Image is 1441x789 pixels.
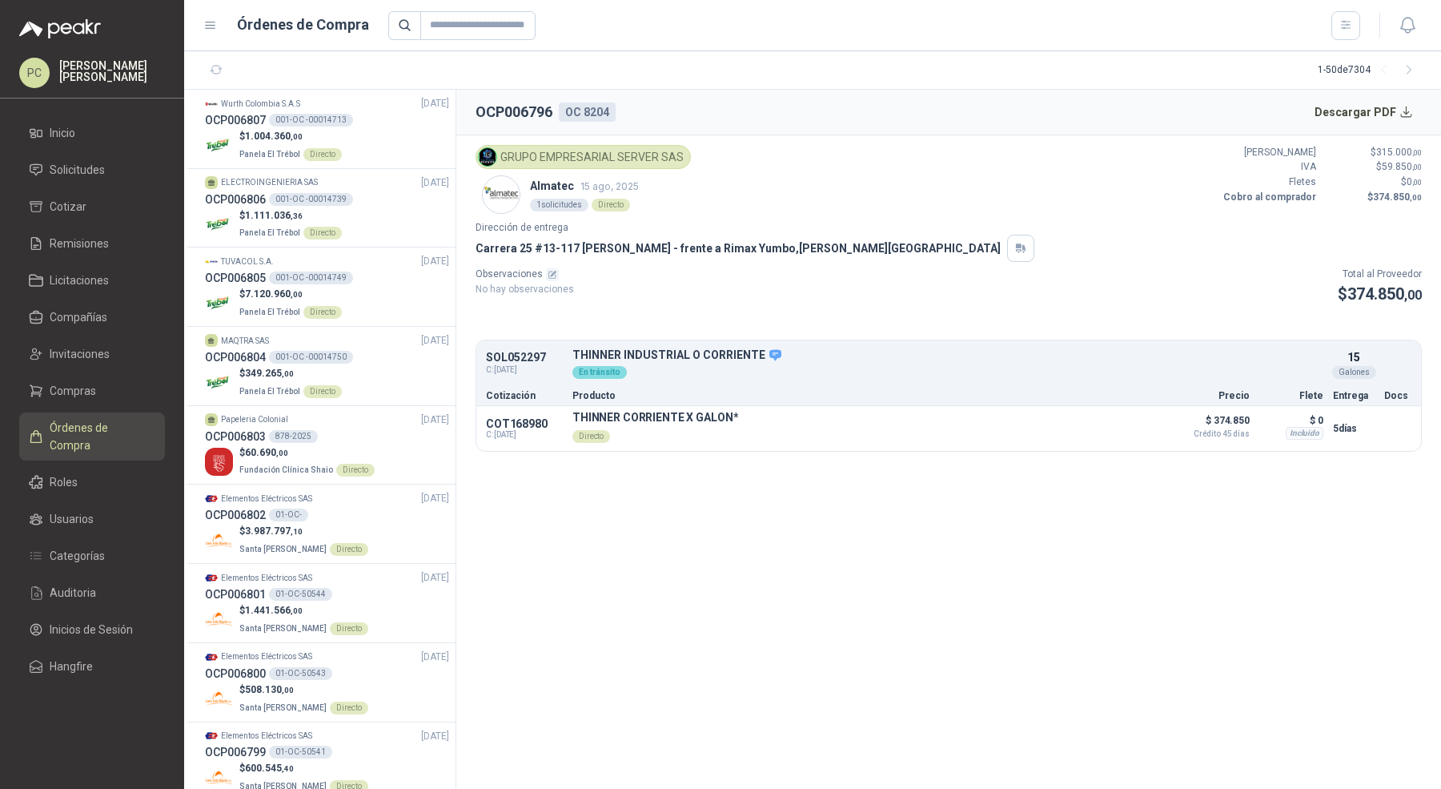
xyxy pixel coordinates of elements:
[282,369,294,378] span: ,00
[486,352,563,364] p: SOL052297
[205,526,233,554] img: Company Logo
[205,448,233,476] img: Company Logo
[245,288,303,300] span: 7.120.960
[421,570,449,586] span: [DATE]
[205,586,266,603] h3: OCP006801
[269,509,308,521] div: 01-OC-
[1220,159,1316,175] p: IVA
[269,351,353,364] div: 001-OC -00014750
[1382,161,1422,172] span: 59.850
[205,606,233,634] img: Company Logo
[50,658,93,675] span: Hangfire
[1170,430,1250,438] span: Crédito 45 días
[269,193,353,206] div: 001-OC -00014739
[221,730,312,743] p: Elementos Eléctricos SAS
[1326,175,1422,190] p: $
[1326,159,1422,175] p: $
[221,493,312,505] p: Elementos Eléctricos SAS
[269,272,353,284] div: 001-OC -00014749
[19,413,165,461] a: Órdenes de Compra
[421,491,449,506] span: [DATE]
[269,746,332,759] div: 01-OC-50541
[205,97,218,110] img: Company Logo
[205,650,449,715] a: Company LogoElementos Eléctricos SAS[DATE] OCP00680001-OC-50543Company Logo$508.130,00Santa [PERS...
[50,419,150,454] span: Órdenes de Compra
[239,366,342,381] p: $
[1220,175,1316,190] p: Fletes
[530,199,588,211] div: 1 solicitudes
[245,131,303,142] span: 1.004.360
[559,103,616,122] div: OC 8204
[205,570,449,636] a: Company LogoElementos Eléctricos SAS[DATE] OCP00680101-OC-50544Company Logo$1.441.566,00Santa [PE...
[205,254,449,320] a: Company LogoTUVACOL S.A.[DATE] OCP006805001-OC -00014749Company Logo$7.120.960,00Panela El Trébol...
[572,366,627,379] div: En tránsito
[1170,411,1250,438] p: $ 374.850
[205,572,218,585] img: Company Logo
[421,254,449,269] span: [DATE]
[19,504,165,534] a: Usuarios
[1338,267,1422,282] p: Total al Proveedor
[205,111,266,129] h3: OCP006807
[1347,284,1422,304] span: 374.850
[530,177,639,195] p: Almatec
[205,665,266,682] h3: OCP006800
[50,584,96,602] span: Auditoria
[1376,147,1422,158] span: 315.000
[50,473,78,491] span: Roles
[205,428,266,445] h3: OCP006803
[245,763,294,774] span: 600.545
[483,176,520,213] img: Company Logo
[50,308,107,326] span: Compañías
[1333,391,1375,401] p: Entrega
[421,333,449,348] span: [DATE]
[239,624,327,633] span: Santa [PERSON_NAME]
[50,621,133,638] span: Inicios de Sesión
[1259,411,1323,430] p: $ 0
[205,210,233,238] img: Company Logo
[50,547,105,565] span: Categorías
[19,302,165,332] a: Compañías
[1412,163,1422,171] span: ,00
[303,148,342,161] div: Directo
[572,411,738,424] p: THINNER CORRIENTE X GALON*
[239,287,342,302] p: $
[50,198,86,215] span: Cotizar
[572,430,610,443] div: Directo
[1347,348,1360,366] p: 15
[239,387,300,396] span: Panela El Trébol
[50,161,105,179] span: Solicitudes
[336,464,375,477] div: Directo
[245,525,303,537] span: 3.987.797
[476,220,1422,235] p: Dirección de entrega
[479,148,496,166] img: Company Logo
[19,19,101,38] img: Logo peakr
[205,96,449,162] a: Company LogoWurth Colombia S.A.S[DATE] OCP006807001-OC -00014713Company Logo$1.004.360,00Panela E...
[421,650,449,665] span: [DATE]
[269,588,332,601] div: 01-OC-50544
[572,391,1160,401] p: Producto
[1286,427,1323,440] div: Incluido
[282,764,294,773] span: ,40
[421,413,449,428] span: [DATE]
[421,175,449,191] span: [DATE]
[330,702,368,715] div: Directo
[1404,288,1422,303] span: ,00
[269,114,353,127] div: 001-OC -00014713
[239,129,342,144] p: $
[239,445,375,461] p: $
[580,180,639,192] span: 15 ago, 2025
[239,465,333,474] span: Fundación Clínica Shaio
[50,124,75,142] span: Inicio
[1220,145,1316,160] p: [PERSON_NAME]
[476,101,552,123] h2: OCP006796
[239,761,368,776] p: $
[330,543,368,556] div: Directo
[239,150,300,159] span: Panela El Trébol
[269,667,332,680] div: 01-OC-50543
[237,14,369,36] h1: Órdenes de Compra
[1384,391,1411,401] p: Docs
[303,306,342,319] div: Directo
[205,131,233,159] img: Company Logo
[1332,366,1376,379] div: Galones
[1373,191,1422,203] span: 374.850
